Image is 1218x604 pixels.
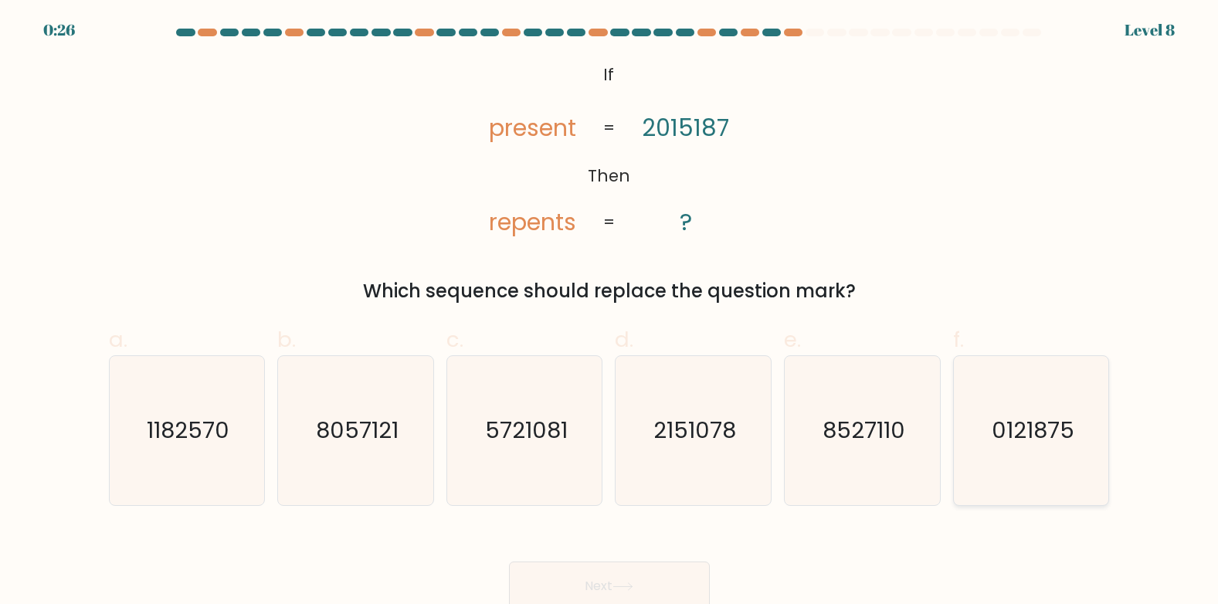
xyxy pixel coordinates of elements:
text: 0121875 [992,415,1074,446]
span: e. [784,324,801,355]
tspan: present [489,111,576,144]
tspan: repents [489,205,576,239]
tspan: ? [680,205,692,239]
text: 5721081 [485,415,568,446]
tspan: Then [588,165,630,187]
span: a. [109,324,127,355]
text: 8057121 [316,415,399,446]
span: c. [446,324,463,355]
span: d. [615,324,633,355]
text: 2151078 [653,415,736,446]
div: Which sequence should replace the question mark? [118,277,1101,305]
span: b. [277,324,296,355]
text: 8527110 [823,415,905,446]
tspan: = [603,211,615,233]
tspan: 2015187 [642,111,729,144]
div: 0:26 [43,19,75,42]
svg: @import url('[URL][DOMAIN_NAME]); [462,59,756,240]
tspan: If [603,63,614,86]
span: f. [953,324,964,355]
text: 1182570 [147,415,229,446]
div: Level 8 [1125,19,1175,42]
tspan: = [603,117,615,139]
